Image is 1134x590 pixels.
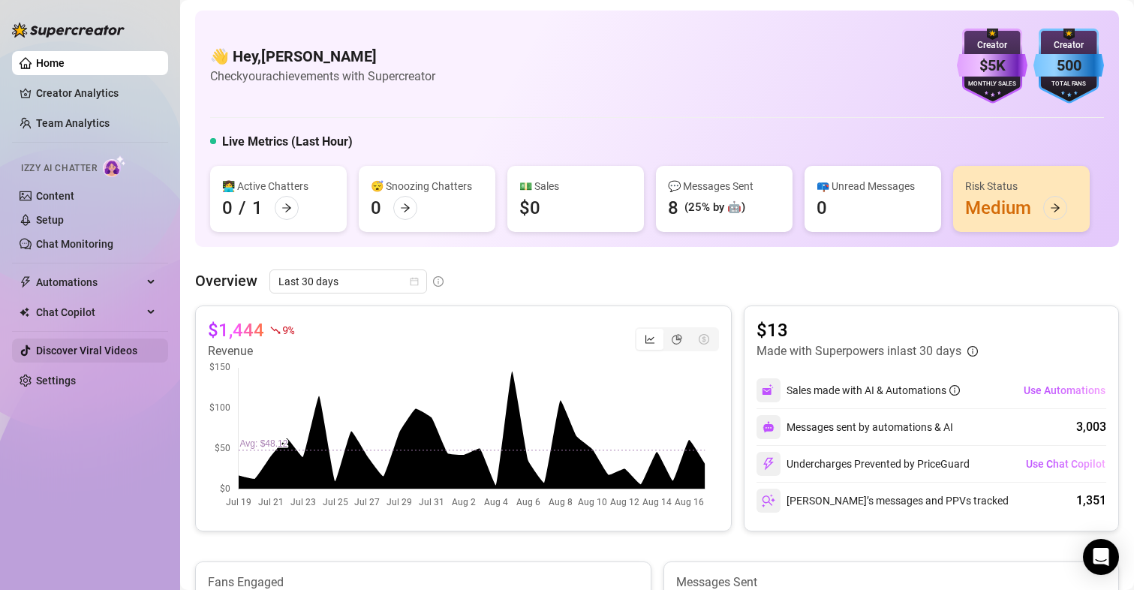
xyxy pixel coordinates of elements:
[668,196,678,220] div: 8
[1023,378,1106,402] button: Use Automations
[222,178,335,194] div: 👩‍💻 Active Chatters
[635,327,719,351] div: segmented control
[763,421,775,433] img: svg%3e
[210,46,435,67] h4: 👋 Hey, [PERSON_NAME]
[1083,539,1119,575] div: Open Intercom Messenger
[757,415,953,439] div: Messages sent by automations & AI
[757,489,1009,513] div: [PERSON_NAME]’s messages and PPVs tracked
[20,276,32,288] span: thunderbolt
[672,334,682,345] span: pie-chart
[684,199,745,217] div: (25% by 🤖)
[1024,384,1105,396] span: Use Automations
[222,133,353,151] h5: Live Metrics (Last Hour)
[210,67,435,86] article: Check your achievements with Supercreator
[103,155,126,177] img: AI Chatter
[762,494,775,507] img: svg%3e
[757,342,961,360] article: Made with Superpowers in last 30 days
[36,300,143,324] span: Chat Copilot
[36,81,156,105] a: Creator Analytics
[433,276,444,287] span: info-circle
[410,277,419,286] span: calendar
[252,196,263,220] div: 1
[967,346,978,357] span: info-circle
[21,161,97,176] span: Izzy AI Chatter
[36,375,76,387] a: Settings
[1033,54,1104,77] div: 500
[757,318,978,342] article: $13
[957,29,1027,104] img: purple-badge-B9DA21FR.svg
[668,178,781,194] div: 💬 Messages Sent
[195,269,257,292] article: Overview
[270,325,281,336] span: fall
[519,196,540,220] div: $0
[371,196,381,220] div: 0
[36,57,65,69] a: Home
[1033,38,1104,53] div: Creator
[281,203,292,213] span: arrow-right
[1076,418,1106,436] div: 3,003
[699,334,709,345] span: dollar-circle
[36,117,110,129] a: Team Analytics
[278,270,418,293] span: Last 30 days
[1025,452,1106,476] button: Use Chat Copilot
[36,214,64,226] a: Setup
[1050,203,1060,213] span: arrow-right
[817,196,827,220] div: 0
[282,323,293,337] span: 9 %
[371,178,483,194] div: 😴 Snoozing Chatters
[1033,80,1104,89] div: Total Fans
[36,238,113,250] a: Chat Monitoring
[957,54,1027,77] div: $5K
[1026,458,1105,470] span: Use Chat Copilot
[208,318,264,342] article: $1,444
[957,80,1027,89] div: Monthly Sales
[957,38,1027,53] div: Creator
[762,384,775,397] img: svg%3e
[817,178,929,194] div: 📪 Unread Messages
[400,203,411,213] span: arrow-right
[1076,492,1106,510] div: 1,351
[1033,29,1104,104] img: blue-badge-DgoSNQY1.svg
[36,345,137,357] a: Discover Viral Videos
[222,196,233,220] div: 0
[208,342,293,360] article: Revenue
[965,178,1078,194] div: Risk Status
[787,382,960,399] div: Sales made with AI & Automations
[12,23,125,38] img: logo-BBDzfeDw.svg
[949,385,960,396] span: info-circle
[762,457,775,471] img: svg%3e
[20,307,29,318] img: Chat Copilot
[757,452,970,476] div: Undercharges Prevented by PriceGuard
[519,178,632,194] div: 💵 Sales
[36,190,74,202] a: Content
[36,270,143,294] span: Automations
[645,334,655,345] span: line-chart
